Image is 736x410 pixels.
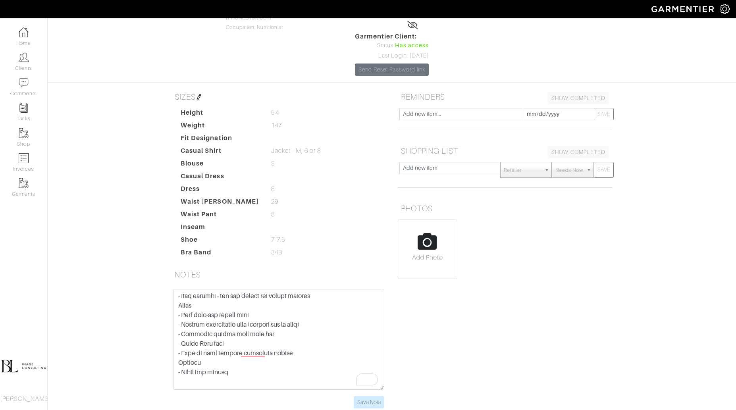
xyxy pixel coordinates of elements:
[226,6,399,30] span: [PHONE_NUMBER] Occupation: Nutritionist
[555,162,583,178] span: Needs Now
[175,210,265,222] dt: Waist Pant
[398,200,612,216] h5: PHOTOS
[504,162,541,178] span: Retailer
[175,146,265,159] dt: Casual Shirt
[355,32,429,41] span: Garmentier Client:
[175,248,265,260] dt: Bra Band
[271,184,275,194] span: 8
[271,235,285,244] span: 7-7.5
[271,121,282,130] span: 147
[395,41,429,50] span: Has access
[271,159,275,168] span: S
[647,2,720,16] img: garmentier-logo-header-white-b43fb05a5012e4ada735d5af1a66efaba907eab6374d6393d1fbf88cb4ef424d.png
[19,52,29,62] img: clients-icon-6bae9207a08558b7cb47a8932f037763ab4055f8c8b6bfacd5dc20c3e0201464.png
[271,108,279,117] span: 5'4
[175,133,265,146] dt: Fit Designation
[175,159,265,171] dt: Blouse
[19,27,29,37] img: dashboard-icon-dbcd8f5a0b271acd01030246c82b418ddd0df26cd7fceb0bd07c9910d44c42f6.png
[399,108,523,120] input: Add new item...
[271,146,321,156] span: Jacket - M, 6 or 8
[173,289,384,390] textarea: To enrich screen reader interactions, please activate Accessibility in Grammarly extension settings
[271,197,278,206] span: 29
[594,108,614,120] button: SAVE
[171,267,386,283] h5: NOTES
[19,78,29,88] img: comment-icon-a0a6a9ef722e966f86d9cbdc48e553b5cf19dbc54f86b18d962a5391bc8f6eb6.png
[398,89,612,105] h5: REMINDERS
[175,121,265,133] dt: Weight
[19,178,29,188] img: garments-icon-b7da505a4dc4fd61783c78ac3ca0ef83fa9d6f193b1c9dc38574b1d14d53ca28.png
[175,184,265,197] dt: Dress
[355,52,429,60] div: Last Login: [DATE]
[354,396,384,408] input: Save Note
[171,89,386,105] h5: SIZES
[355,64,429,76] a: Send Reset Password link
[19,128,29,138] img: garments-icon-b7da505a4dc4fd61783c78ac3ca0ef83fa9d6f193b1c9dc38574b1d14d53ca28.png
[175,222,265,235] dt: Inseam
[19,153,29,163] img: orders-icon-0abe47150d42831381b5fb84f609e132dff9fe21cb692f30cb5eec754e2cba89.png
[720,4,730,14] img: gear-icon-white-bd11855cb880d31180b6d7d6211b90ccbf57a29d726f0c71d8c61bd08dd39cc2.png
[398,143,612,159] h5: SHOPPING LIST
[175,197,265,210] dt: Waist [PERSON_NAME]
[175,108,265,121] dt: Height
[271,248,282,257] span: 34B
[399,162,501,174] input: Add new item
[196,94,202,100] img: pen-cf24a1663064a2ec1b9c1bd2387e9de7a2fa800b781884d57f21acf72779bad2.png
[548,92,609,104] a: SHOW COMPLETED
[548,146,609,158] a: SHOW COMPLETED
[19,103,29,113] img: reminder-icon-8004d30b9f0a5d33ae49ab947aed9ed385cf756f9e5892f1edd6e32f2345188e.png
[175,171,265,184] dt: Casual Dress
[271,210,275,219] span: 8
[594,162,614,178] button: SAVE
[175,235,265,248] dt: Shoe
[355,41,429,50] div: Status:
